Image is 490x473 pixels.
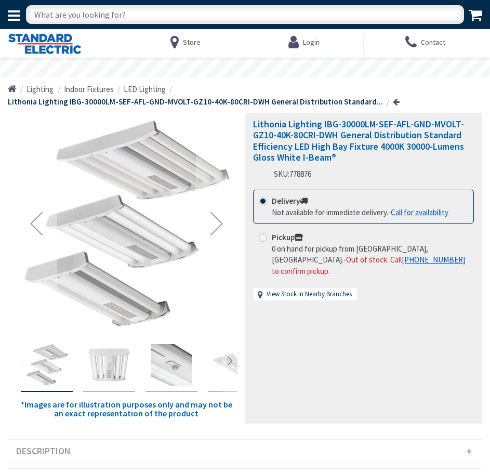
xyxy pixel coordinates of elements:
a: View Stock in Nearby Branches [267,290,352,299]
input: What are you looking for? [26,5,464,24]
div: Next [222,335,237,392]
a: Indoor Fixtures [64,84,114,95]
a: Standard Electric [8,33,121,54]
a: Login [288,33,320,51]
img: Lithonia Lighting IBG-30000LM-SEF-AFL-GND-MVOLT-GZ10-40K-80CRI-DWH General Distribution Standard ... [26,344,68,386]
div: - [272,207,448,218]
div: Lithonia Lighting IBG-30000LM-SEF-AFL-GND-MVOLT-GZ10-40K-80CRI-DWH General Distribution Standard ... [83,339,135,392]
strong: Pickup [272,232,303,242]
img: Lithonia Lighting IBG-30000LM-SEF-AFL-GND-MVOLT-GZ10-40K-80CRI-DWH General Distribution Standard ... [22,120,230,327]
strong: Lithonia Lighting IBG-30000LM-SEF-AFL-GND-MVOLT-GZ10-40K-80CRI-DWH General Distribution Standard... [8,97,383,107]
div: Previous [16,113,57,335]
span: LED Lighting [124,84,166,94]
span: Indoor Fixtures [64,84,114,94]
span: Store [183,37,201,47]
h3: Description [8,440,482,463]
span: 0 on hand for pickup from [GEOGRAPHIC_DATA], [GEOGRAPHIC_DATA]. [272,244,428,265]
span: Lithonia Lighting IBG-30000LM-SEF-AFL-GND-MVOLT-GZ10-40K-80CRI-DWH General Distribution Standard ... [253,118,464,164]
div: SKU: [274,168,311,179]
a: Lighting [27,84,54,95]
div: - [272,243,468,277]
span: Contact [421,33,445,51]
img: Lithonia Lighting IBG-30000LM-SEF-AFL-GND-MVOLT-GZ10-40K-80CRI-DWH General Distribution Standard ... [151,344,192,386]
rs-layer: [MEDICAL_DATA]: Our Commitment to Our Employees and Customers [98,63,410,74]
div: Next [196,113,237,335]
img: Standard Electric [8,33,82,54]
img: Lithonia Lighting IBG-30000LM-SEF-AFL-GND-MVOLT-GZ10-40K-80CRI-DWH General Distribution Standard ... [213,344,255,386]
a: [PHONE_NUMBER] [402,254,465,265]
span: Login [303,37,320,47]
div: Lithonia Lighting IBG-30000LM-SEF-AFL-GND-MVOLT-GZ10-40K-80CRI-DWH General Distribution Standard ... [208,339,260,392]
img: Lithonia Lighting IBG-30000LM-SEF-AFL-GND-MVOLT-GZ10-40K-80CRI-DWH General Distribution Standard ... [88,344,130,386]
div: Lithonia Lighting IBG-30000LM-SEF-AFL-GND-MVOLT-GZ10-40K-80CRI-DWH General Distribution Standard ... [145,339,197,392]
div: Lithonia Lighting IBG-30000LM-SEF-AFL-GND-MVOLT-GZ10-40K-80CRI-DWH General Distribution Standard ... [21,339,73,392]
span: Not available for immediate delivery. [272,207,388,217]
a: Call for availability [391,207,448,218]
h5: *Images are for illustration purposes only and may not be an exact representation of the product [16,400,237,418]
span: Lighting [27,84,54,94]
span: 778876 [289,169,311,179]
span: Out of stock. Call to confirm pickup. [272,255,465,275]
strong: Delivery [272,196,308,206]
a: Contact [405,33,445,51]
a: Store [170,33,201,51]
a: LED Lighting [124,84,166,95]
